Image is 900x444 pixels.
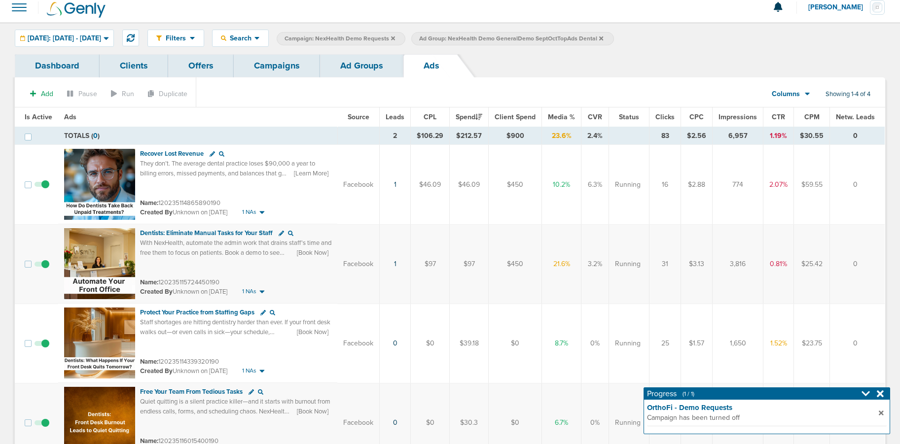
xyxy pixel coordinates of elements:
[826,90,870,99] span: Showing 1-4 of 4
[489,224,542,304] td: $450
[548,113,575,121] span: Media %
[337,145,380,225] td: Facebook
[830,304,885,383] td: 0
[242,367,256,375] span: 1 NAs
[411,304,450,383] td: $0
[403,54,460,77] a: Ads
[808,4,870,11] span: [PERSON_NAME]
[763,224,794,304] td: 0.81%
[615,418,641,428] span: Running
[140,358,219,366] small: 120235114339320190
[348,113,369,121] span: Source
[772,113,785,121] span: CTR
[542,304,581,383] td: 8.7%
[424,113,436,121] span: CPL
[830,224,885,304] td: 0
[337,304,380,383] td: Facebook
[140,398,330,444] span: Quiet quitting is a silent practice killer—and it starts with burnout from endless calls, forms, ...
[140,388,243,396] span: Free Your Team From Tedious Tasks
[140,208,173,216] span: Created By
[337,224,380,304] td: Facebook
[581,224,609,304] td: 3.2%
[411,127,450,145] td: $106.29
[542,145,581,225] td: 10.2%
[772,89,800,99] span: Columns
[140,208,227,217] small: Unknown on [DATE]
[234,54,320,77] a: Campaigns
[140,150,204,158] span: Recover Lost Revenue
[394,180,396,189] a: 1
[615,339,641,348] span: Running
[804,113,820,121] span: CPM
[830,127,885,145] td: 0
[647,403,879,413] strong: OrthoFi - Demo Requests
[615,180,641,190] span: Running
[581,145,609,225] td: 6.3%
[58,127,337,145] td: TOTALS ( )
[495,113,536,121] span: Client Spend
[794,224,830,304] td: $25.42
[830,145,885,225] td: 0
[411,224,450,304] td: $97
[581,304,609,383] td: 0%
[649,127,681,145] td: 83
[649,224,681,304] td: 31
[681,127,713,145] td: $2.56
[411,145,450,225] td: $46.09
[450,224,489,304] td: $97
[393,418,397,427] a: 0
[719,113,757,121] span: Impressions
[226,34,254,42] span: Search
[542,127,581,145] td: 23.6%
[713,304,763,383] td: 1,650
[649,304,681,383] td: 25
[393,339,397,347] a: 0
[320,54,403,77] a: Ad Groups
[450,304,489,383] td: $39.18
[450,145,489,225] td: $46.09
[763,304,794,383] td: 1.52%
[588,113,602,121] span: CVR
[140,278,219,286] small: 120235115724450190
[140,287,227,296] small: Unknown on [DATE]
[542,224,581,304] td: 21.6%
[93,132,98,140] span: 0
[689,113,704,121] span: CPC
[836,113,875,121] span: Netw. Leads
[655,113,675,121] span: Clicks
[64,307,135,378] img: Ad image
[615,259,641,269] span: Running
[297,248,328,257] span: [Book Now]
[794,304,830,383] td: $23.75
[168,54,234,77] a: Offers
[489,145,542,225] td: $450
[140,239,331,266] span: With NexHealth, automate the admin work that drains staff's time and free them to focus on patien...
[47,2,106,18] img: Genly
[713,145,763,225] td: 774
[15,54,100,77] a: Dashboard
[713,224,763,304] td: 3,816
[242,287,256,296] span: 1 NAs
[456,113,482,121] span: Spend
[763,127,794,145] td: 1.19%
[763,145,794,225] td: 2.07%
[140,160,330,216] span: They don’t. The average dental practice loses $90,000 a year to billing errors, missed payments, ...
[713,127,763,145] td: 6,957
[140,367,227,376] small: Unknown on [DATE]
[649,145,681,225] td: 16
[140,278,158,286] span: Name:
[619,113,639,121] span: Status
[294,169,328,178] span: [Learn More]
[64,149,135,220] img: Ad image
[394,260,396,268] a: 1
[162,34,190,42] span: Filters
[794,127,830,145] td: $30.55
[297,407,328,416] span: [Book Now]
[100,54,168,77] a: Clients
[419,34,603,43] span: Ad Group: NexHealth Demo GeneralDemo SeptOctTopAds Dental
[28,35,101,42] span: [DATE]: [DATE] - [DATE]
[41,90,53,98] span: Add
[450,127,489,145] td: $212.57
[380,127,411,145] td: 2
[285,34,395,43] span: Campaign: NexHealth Demo Requests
